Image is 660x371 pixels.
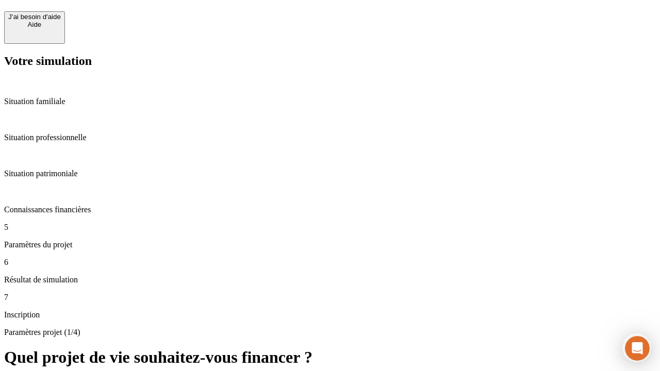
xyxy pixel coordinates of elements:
p: Inscription [4,310,656,319]
p: Paramètres du projet [4,240,656,249]
p: 5 [4,223,656,232]
p: Paramètres projet (1/4) [4,328,656,337]
p: 7 [4,293,656,302]
h1: Quel projet de vie souhaitez-vous financer ? [4,348,656,367]
p: Connaissances financières [4,205,656,214]
div: J’ai besoin d'aide [8,13,61,21]
iframe: Intercom live chat discovery launcher [622,333,651,362]
p: Situation familiale [4,97,656,106]
button: J’ai besoin d'aideAide [4,11,65,44]
iframe: Intercom live chat [625,336,650,361]
h2: Votre simulation [4,54,656,68]
p: Situation patrimoniale [4,169,656,178]
p: Résultat de simulation [4,275,656,284]
p: Situation professionnelle [4,133,656,142]
div: Aide [8,21,61,28]
p: 6 [4,258,656,267]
